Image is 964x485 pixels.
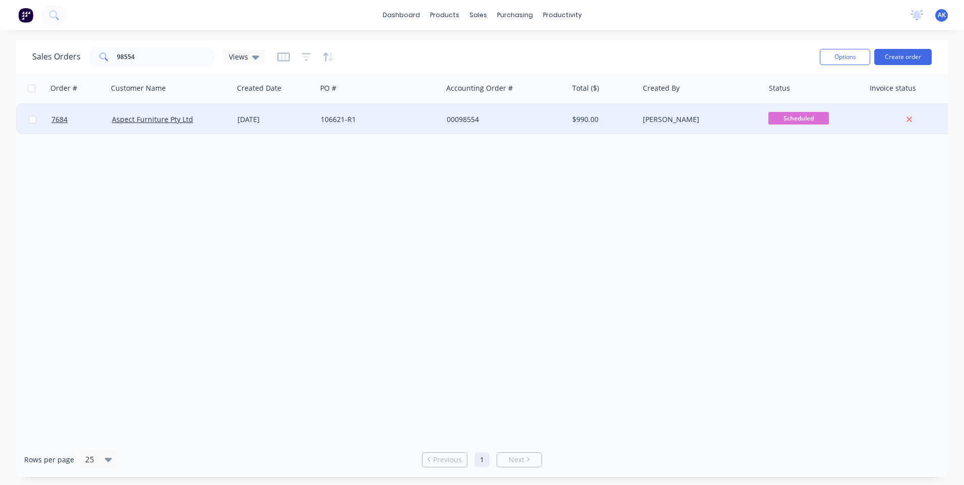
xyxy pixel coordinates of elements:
span: AK [938,11,946,20]
div: Status [769,83,790,93]
div: PO # [320,83,336,93]
div: Created Date [237,83,281,93]
div: Order # [50,83,77,93]
div: productivity [538,8,587,23]
span: Scheduled [768,112,829,125]
div: sales [464,8,492,23]
button: Create order [874,49,932,65]
a: Next page [497,455,541,465]
img: Factory [18,8,33,23]
div: 00098554 [447,114,559,125]
ul: Pagination [418,452,546,467]
div: Invoice status [870,83,916,93]
div: purchasing [492,8,538,23]
div: 106621-R1 [321,114,433,125]
a: dashboard [378,8,425,23]
div: $990.00 [572,114,631,125]
a: Page 1 is your current page [474,452,490,467]
span: Rows per page [24,455,74,465]
span: Next [509,455,524,465]
div: [PERSON_NAME] [643,114,755,125]
div: Created By [643,83,680,93]
div: products [425,8,464,23]
span: Previous [433,455,462,465]
h1: Sales Orders [32,52,81,62]
div: [DATE] [237,114,313,125]
a: 7684 [51,104,112,135]
span: 7684 [51,114,68,125]
input: Search... [117,47,215,67]
a: Previous page [423,455,467,465]
button: Options [820,49,870,65]
div: Customer Name [111,83,166,93]
a: Aspect Furniture Pty Ltd [112,114,193,124]
div: Accounting Order # [446,83,513,93]
span: Views [229,51,248,62]
div: Total ($) [572,83,599,93]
